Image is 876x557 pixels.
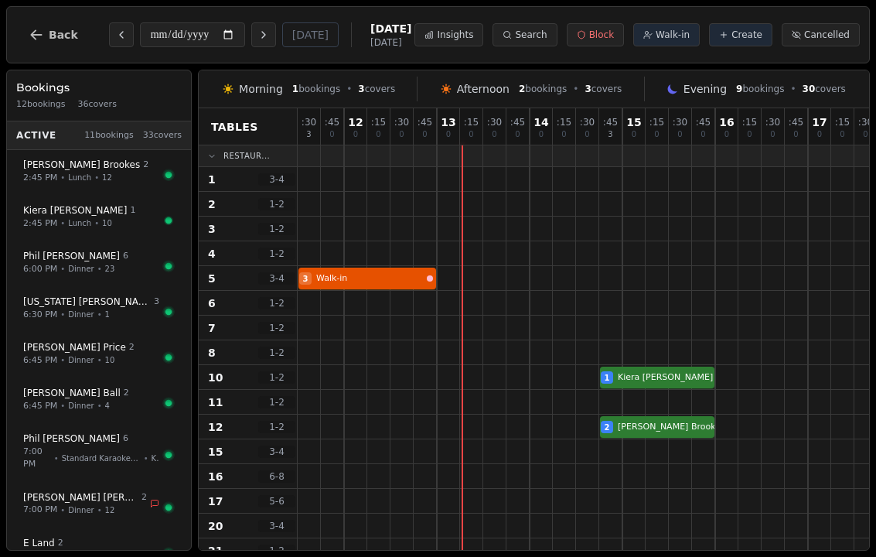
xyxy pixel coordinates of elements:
[817,131,822,138] span: 0
[316,272,424,285] span: Walk-in
[858,118,873,127] span: : 30
[782,23,860,46] button: Cancelled
[654,131,659,138] span: 0
[23,446,51,471] span: 7:00 PM
[765,118,780,127] span: : 30
[292,83,340,95] span: bookings
[13,241,185,284] button: Phil [PERSON_NAME]66:00 PM•Dinner•23
[292,84,298,94] span: 1
[626,117,641,128] span: 15
[464,118,479,127] span: : 15
[13,333,185,375] button: [PERSON_NAME] Price26:45 PM•Dinner•10
[370,21,411,36] span: [DATE]
[863,131,867,138] span: 0
[835,118,850,127] span: : 15
[60,217,65,229] span: •
[23,204,127,217] span: Kiera [PERSON_NAME]
[97,263,102,275] span: •
[632,131,636,138] span: 0
[258,223,295,235] span: 1 - 2
[422,131,427,138] span: 0
[605,422,610,433] span: 2
[437,29,473,41] span: Insights
[302,118,316,127] span: : 30
[223,150,270,162] span: Restaur...
[60,354,65,366] span: •
[589,29,614,41] span: Block
[258,297,295,309] span: 1 - 2
[803,83,846,95] span: covers
[492,131,496,138] span: 0
[208,419,223,435] span: 12
[840,131,844,138] span: 0
[23,341,126,354] span: [PERSON_NAME] Price
[673,118,687,127] span: : 30
[68,309,94,320] span: Dinner
[208,172,216,187] span: 1
[208,320,216,336] span: 7
[105,309,110,320] span: 1
[13,378,185,421] button: [PERSON_NAME] Ball26:45 PM•Dinner•4
[60,400,65,412] span: •
[282,22,339,47] button: [DATE]
[510,118,525,127] span: : 45
[441,117,455,128] span: 13
[358,83,395,95] span: covers
[399,131,404,138] span: 0
[23,387,121,399] span: [PERSON_NAME] Ball
[16,98,66,111] span: 12 bookings
[251,22,276,47] button: Next day
[348,117,363,128] span: 12
[258,371,295,384] span: 1 - 2
[580,118,595,127] span: : 30
[105,504,115,516] span: 12
[68,217,91,229] span: Lunch
[605,372,610,384] span: 1
[124,387,129,400] span: 2
[325,118,339,127] span: : 45
[208,518,223,534] span: 20
[446,131,451,138] span: 0
[649,118,664,127] span: : 15
[608,131,612,138] span: 3
[585,83,622,95] span: covers
[258,248,295,260] span: 1 - 2
[23,250,120,262] span: Phil [PERSON_NAME]
[49,29,78,40] span: Back
[23,504,57,517] span: 7:00 PM
[152,453,159,464] span: K1
[258,396,295,408] span: 1 - 2
[23,491,138,504] span: [PERSON_NAME] [PERSON_NAME]
[394,118,409,127] span: : 30
[736,84,742,94] span: 9
[731,29,762,41] span: Create
[23,354,57,367] span: 6:45 PM
[208,370,223,385] span: 10
[258,198,295,210] span: 1 - 2
[78,98,117,111] span: 36 covers
[303,273,308,285] span: 3
[418,118,432,127] span: : 45
[16,80,182,95] h3: Bookings
[130,204,135,217] span: 1
[770,131,775,138] span: 0
[258,495,295,507] span: 5 - 6
[358,84,364,94] span: 3
[371,118,386,127] span: : 15
[353,131,358,138] span: 0
[790,83,796,95] span: •
[68,354,94,366] span: Dinner
[515,131,520,138] span: 0
[618,371,713,384] span: Kiera [PERSON_NAME]
[60,172,65,183] span: •
[13,150,185,193] button: [PERSON_NAME] Brookes22:45 PM•Lunch•12
[208,395,223,410] span: 11
[346,83,352,95] span: •
[683,81,727,97] span: Evening
[208,271,216,286] span: 5
[129,341,135,354] span: 2
[62,453,141,464] span: Standard Karaoke-2 Hour
[208,221,216,237] span: 3
[812,117,827,128] span: 17
[143,129,182,142] span: 33 covers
